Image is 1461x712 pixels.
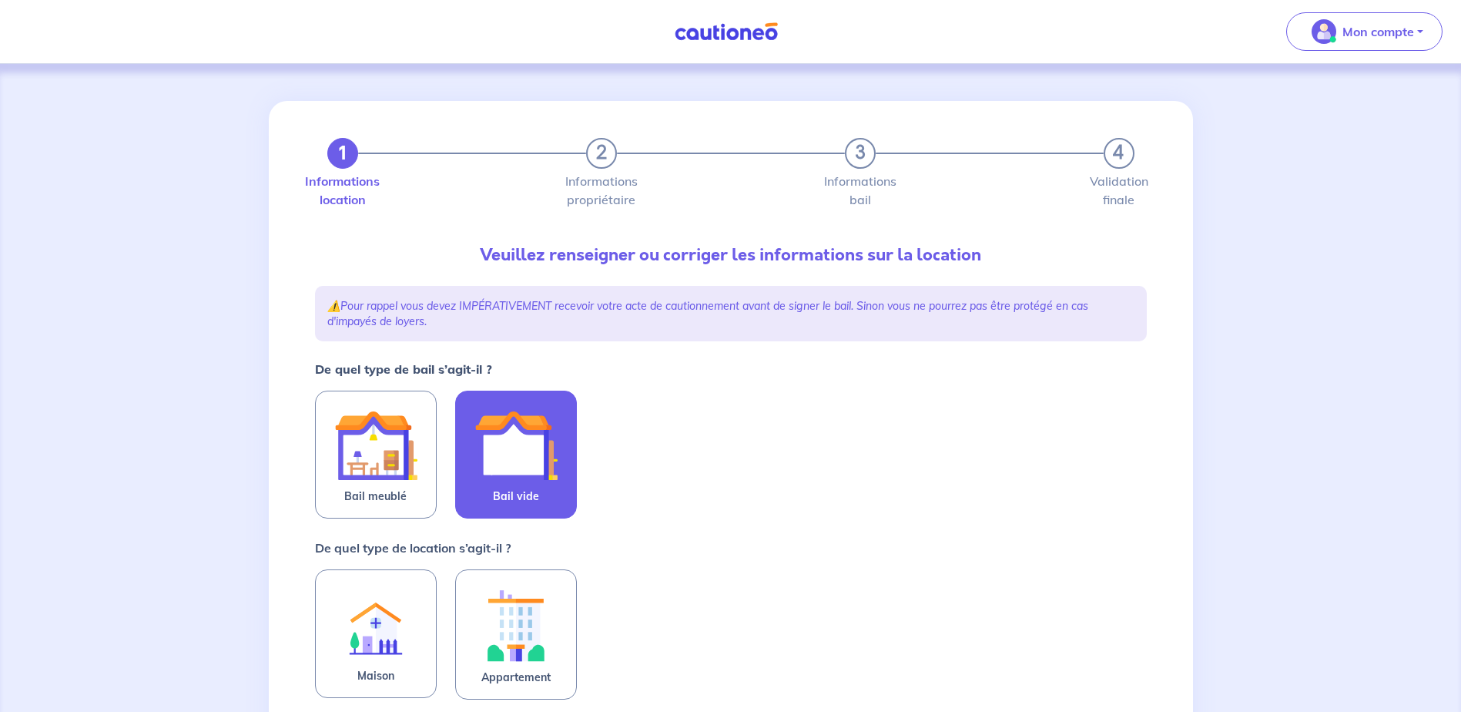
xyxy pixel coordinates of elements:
span: Bail vide [493,487,539,505]
img: illu_rent.svg [334,583,417,667]
label: Informations bail [845,175,876,206]
strong: De quel type de bail s’agit-il ? [315,361,492,377]
span: Appartement [481,668,551,687]
img: illu_empty_lease.svg [474,404,558,487]
img: illu_furnished_lease.svg [334,404,417,487]
p: ⚠️ [327,298,1134,329]
em: Pour rappel vous devez IMPÉRATIVEMENT recevoir votre acte de cautionnement avant de signer le bai... [327,299,1088,328]
p: De quel type de location s’agit-il ? [315,539,511,557]
label: Informations location [327,175,358,206]
span: Maison [357,667,394,685]
p: Veuillez renseigner ou corriger les informations sur la location [315,243,1147,267]
img: Cautioneo [669,22,784,42]
p: Mon compte [1342,22,1414,41]
button: illu_account_valid_menu.svgMon compte [1286,12,1443,51]
label: Informations propriétaire [586,175,617,206]
button: 1 [327,138,358,169]
img: illu_apartment.svg [474,583,558,668]
span: Bail meublé [344,487,407,505]
label: Validation finale [1104,175,1134,206]
img: illu_account_valid_menu.svg [1312,19,1336,44]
